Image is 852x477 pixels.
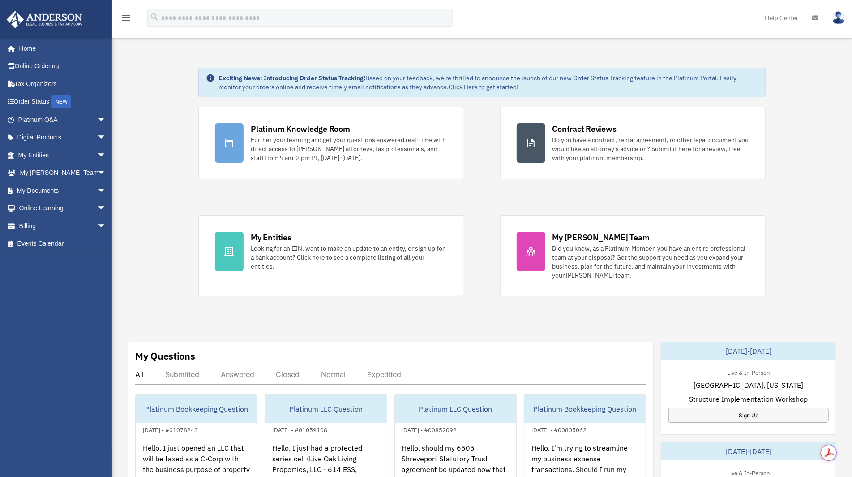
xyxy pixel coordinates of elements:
div: NEW [51,95,71,108]
div: Submitted [165,370,199,379]
a: menu [121,16,132,23]
i: search [150,12,159,22]
span: arrow_drop_down [97,111,115,129]
div: [DATE] - #01078243 [136,425,205,434]
div: [DATE]-[DATE] [661,342,836,360]
a: My Entitiesarrow_drop_down [6,146,120,164]
a: Events Calendar [6,235,120,253]
a: Home [6,39,115,57]
div: Live & In-Person [720,468,777,477]
span: arrow_drop_down [97,182,115,200]
a: Sign Up [668,408,829,423]
a: Platinum Knowledge Room Further your learning and get your questions answered real-time with dire... [198,107,464,179]
div: Normal [321,370,346,379]
a: My Entities Looking for an EIN, want to make an update to an entity, or sign up for a bank accoun... [198,215,464,296]
div: Based on your feedback, we're thrilled to announce the launch of our new Order Status Tracking fe... [218,74,758,91]
div: Platinum Bookkeeping Question [524,395,646,423]
a: Digital Productsarrow_drop_down [6,129,120,147]
div: All [135,370,144,379]
a: My [PERSON_NAME] Team Did you know, as a Platinum Member, you have an entire professional team at... [500,215,766,296]
div: Answered [221,370,254,379]
div: Do you have a contract, rental agreement, or other legal document you would like an attorney's ad... [552,135,749,162]
div: Platinum LLC Question [395,395,516,423]
div: Live & In-Person [720,367,777,377]
strong: Exciting News: Introducing Order Status Tracking! [218,74,365,82]
a: My [PERSON_NAME] Teamarrow_drop_down [6,164,120,182]
div: Closed [276,370,300,379]
div: Platinum Bookkeeping Question [136,395,257,423]
img: User Pic [832,11,845,24]
a: My Documentsarrow_drop_down [6,182,120,199]
div: Further your learning and get your questions answered real-time with direct access to [PERSON_NAM... [251,135,447,162]
div: My [PERSON_NAME] Team [552,232,650,243]
a: Online Ordering [6,57,120,75]
a: Platinum Q&Aarrow_drop_down [6,111,120,129]
i: menu [121,13,132,23]
a: Online Learningarrow_drop_down [6,199,120,217]
div: [DATE]-[DATE] [661,442,836,460]
img: Anderson Advisors Platinum Portal [4,11,85,28]
span: arrow_drop_down [97,217,115,235]
a: Billingarrow_drop_down [6,217,120,235]
div: Contract Reviews [552,123,617,134]
div: [DATE] - #00805062 [524,425,594,434]
a: Tax Organizers [6,75,120,93]
div: [DATE] - #01059108 [265,425,334,434]
span: Structure Implementation Workshop [689,394,808,404]
span: arrow_drop_down [97,129,115,147]
div: Looking for an EIN, want to make an update to an entity, or sign up for a bank account? Click her... [251,244,447,271]
a: Click Here to get started! [449,83,518,91]
div: Platinum Knowledge Room [251,123,350,134]
a: Contract Reviews Do you have a contract, rental agreement, or other legal document you would like... [500,107,766,179]
a: Order StatusNEW [6,93,120,111]
span: arrow_drop_down [97,164,115,182]
span: arrow_drop_down [97,146,115,165]
div: My Entities [251,232,291,243]
div: Did you know, as a Platinum Member, you have an entire professional team at your disposal? Get th... [552,244,749,280]
div: Platinum LLC Question [265,395,386,423]
span: arrow_drop_down [97,199,115,218]
div: Expedited [367,370,401,379]
div: [DATE] - #00852092 [395,425,464,434]
span: [GEOGRAPHIC_DATA], [US_STATE] [694,380,804,390]
div: My Questions [135,349,195,363]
